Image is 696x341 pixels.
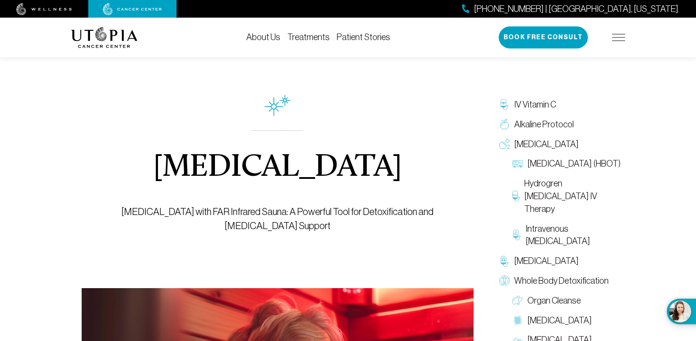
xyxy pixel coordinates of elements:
[495,251,625,271] a: [MEDICAL_DATA]
[514,98,556,111] span: IV Vitamin C
[508,154,625,174] a: [MEDICAL_DATA] (HBOT)
[524,177,621,215] span: Hydrogren [MEDICAL_DATA] IV Therapy
[512,230,522,240] img: Intravenous Ozone Therapy
[514,255,579,267] span: [MEDICAL_DATA]
[462,3,678,15] a: [PHONE_NUMBER] | [GEOGRAPHIC_DATA], [US_STATE]
[287,32,330,42] a: Treatments
[495,115,625,134] a: Alkaline Protocol
[527,157,621,170] span: [MEDICAL_DATA] (HBOT)
[474,3,678,15] span: [PHONE_NUMBER] | [GEOGRAPHIC_DATA], [US_STATE]
[495,134,625,154] a: [MEDICAL_DATA]
[612,34,625,41] img: icon-hamburger
[16,3,72,15] img: wellness
[512,191,520,201] img: Hydrogren Peroxide IV Therapy
[246,32,280,42] a: About Us
[499,26,588,48] button: Book Free Consult
[512,295,523,306] img: Organ Cleanse
[499,256,510,267] img: Chelation Therapy
[153,152,402,184] h1: [MEDICAL_DATA]
[71,27,138,48] img: logo
[508,291,625,311] a: Organ Cleanse
[337,32,390,42] a: Patient Stories
[527,294,581,307] span: Organ Cleanse
[264,95,291,116] img: icon
[508,219,625,252] a: Intravenous [MEDICAL_DATA]
[499,99,510,110] img: IV Vitamin C
[499,139,510,149] img: Oxygen Therapy
[499,119,510,130] img: Alkaline Protocol
[512,315,523,326] img: Colon Therapy
[527,314,592,327] span: [MEDICAL_DATA]
[495,95,625,115] a: IV Vitamin C
[508,311,625,330] a: [MEDICAL_DATA]
[512,159,523,169] img: Hyperbaric Oxygen Therapy (HBOT)
[514,274,609,287] span: Whole Body Detoxification
[495,271,625,291] a: Whole Body Detoxification
[103,3,162,15] img: cancer center
[526,222,621,248] span: Intravenous [MEDICAL_DATA]
[102,205,453,233] p: [MEDICAL_DATA] with FAR Infrared Sauna: A Powerful Tool for Detoxification and [MEDICAL_DATA] Sup...
[514,138,579,151] span: [MEDICAL_DATA]
[499,275,510,286] img: Whole Body Detoxification
[508,174,625,219] a: Hydrogren [MEDICAL_DATA] IV Therapy
[514,118,574,131] span: Alkaline Protocol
